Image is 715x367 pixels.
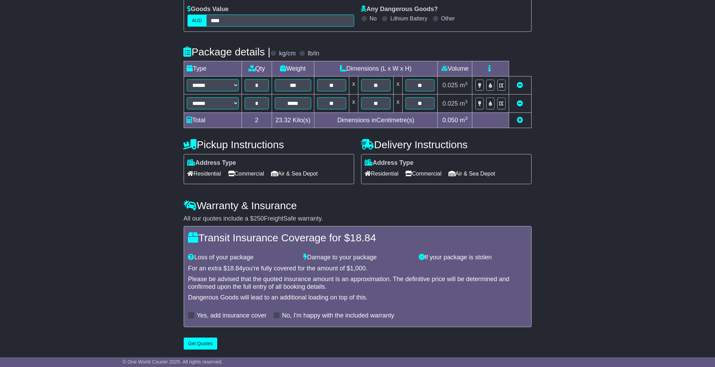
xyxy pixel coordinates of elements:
span: m [460,100,468,107]
h4: Transit Insurance Coverage for $ [188,232,527,243]
span: Residential [188,168,221,179]
label: No [370,15,377,22]
td: Dimensions in Centimetre(s) [314,113,438,128]
span: 18.84 [227,265,243,272]
span: 1,000 [350,265,366,272]
sup: 3 [465,116,468,121]
span: 0.050 [443,117,458,124]
h4: Warranty & Insurance [184,200,532,211]
a: Add new item [517,117,523,124]
td: Qty [242,61,272,77]
label: Any Dangerous Goods? [361,6,438,13]
label: Yes, add insurance cover [197,312,267,320]
div: Dangerous Goods will lead to an additional loading on top of this. [188,294,527,302]
span: Air & Sea Depot [271,168,318,179]
span: m [460,82,468,89]
div: If your package is stolen [415,254,531,261]
sup: 3 [465,99,468,104]
h4: Pickup Instructions [184,139,354,150]
div: Damage to your package [300,254,415,261]
div: All our quotes include a $ FreightSafe warranty. [184,215,532,223]
h4: Package details | [184,46,271,57]
td: Dimensions (L x W x H) [314,61,438,77]
td: Volume [438,61,472,77]
span: Residential [365,168,399,179]
td: Weight [272,61,314,77]
span: 23.32 [276,117,291,124]
td: x [349,95,358,113]
td: x [393,95,402,113]
span: Commercial [228,168,264,179]
label: No, I'm happy with the included warranty [282,312,394,320]
span: 250 [254,215,264,222]
td: x [349,77,358,95]
td: Kilo(s) [272,113,314,128]
span: 18.84 [350,232,376,243]
a: Remove this item [517,82,523,89]
div: For an extra $ you're fully covered for the amount of $ . [188,265,527,272]
label: lb/in [308,50,319,57]
a: Remove this item [517,100,523,107]
label: AUD [188,15,207,27]
span: 0.025 [443,100,458,107]
label: Address Type [188,159,236,167]
button: Get Quotes [184,338,218,350]
label: Goods Value [188,6,229,13]
div: Please be advised that the quoted insurance amount is an approximation. The definitive price will... [188,276,527,290]
label: Other [441,15,455,22]
label: kg/cm [279,50,296,57]
div: Loss of your package [185,254,300,261]
span: © One World Courier 2025. All rights reserved. [123,359,223,365]
sup: 3 [465,81,468,86]
label: Lithium Battery [390,15,427,22]
td: Total [184,113,242,128]
span: m [460,117,468,124]
label: Address Type [365,159,414,167]
td: 2 [242,113,272,128]
span: 0.025 [443,82,458,89]
td: x [393,77,402,95]
h4: Delivery Instructions [361,139,532,150]
td: Type [184,61,242,77]
span: Commercial [406,168,442,179]
span: Air & Sea Depot [448,168,495,179]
